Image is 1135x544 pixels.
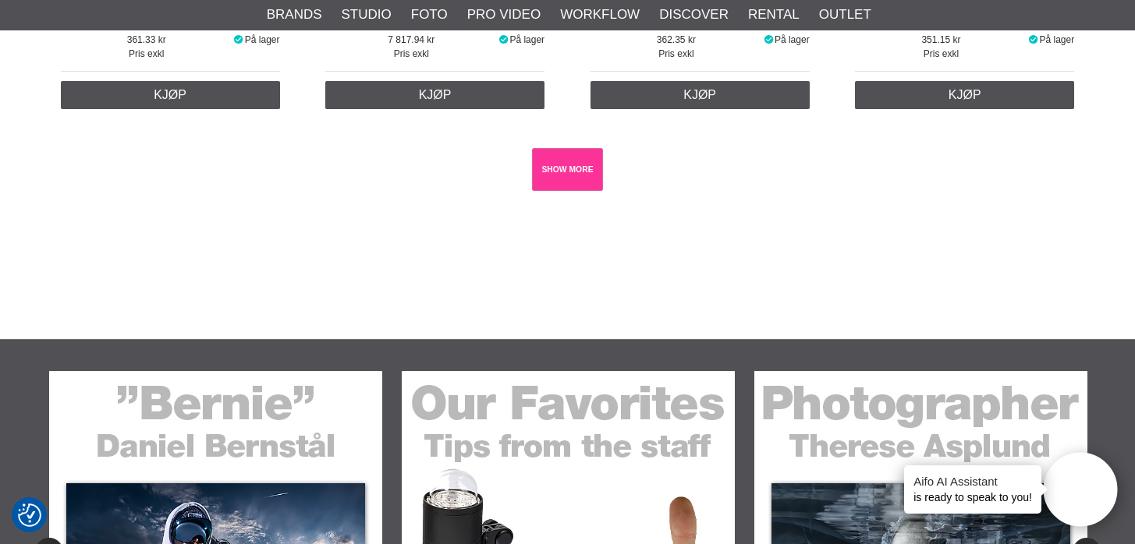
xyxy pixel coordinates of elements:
[61,47,233,61] span: Pris exkl
[61,33,233,47] span: 361.33
[591,47,763,61] span: Pris exkl
[591,81,810,109] a: Kjøp
[819,5,871,25] a: Outlet
[325,33,498,47] span: 7 817.94
[61,81,280,109] a: Kjøp
[498,34,510,45] i: På lager
[913,473,1032,489] h4: Aifo AI Assistant
[342,5,392,25] a: Studio
[855,47,1027,61] span: Pris exkl
[762,34,775,45] i: På lager
[560,5,640,25] a: Workflow
[245,34,280,45] span: På lager
[1039,34,1074,45] span: På lager
[532,148,603,191] a: SHOW MORE
[904,465,1041,514] div: is ready to speak to you!
[18,503,41,527] img: Revisit consent button
[659,5,729,25] a: Discover
[267,5,322,25] a: Brands
[325,47,498,61] span: Pris exkl
[748,5,800,25] a: Rental
[467,5,541,25] a: Pro Video
[411,5,448,25] a: Foto
[1027,34,1040,45] i: På lager
[18,501,41,529] button: Samtykkepreferanser
[325,81,544,109] a: Kjøp
[775,34,810,45] span: På lager
[855,81,1074,109] a: Kjøp
[509,34,544,45] span: På lager
[855,33,1027,47] span: 351.15
[232,34,245,45] i: På lager
[591,33,763,47] span: 362.35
